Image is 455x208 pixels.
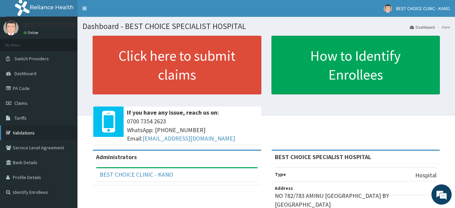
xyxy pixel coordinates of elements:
[24,22,96,28] p: BEST CHOICE CLINIC - KANO
[100,171,173,178] a: BEST CHOICE CLINIC - KANO
[127,117,258,143] span: 0700 7354 2623 WhatsApp: [PHONE_NUMBER] Email:
[275,185,293,191] b: Address
[396,5,450,11] span: BEST CHOICE CLINIC - KANO
[435,24,450,30] li: Here
[415,171,436,180] p: Hospital
[3,20,19,35] img: User Image
[96,153,137,161] b: Administrators
[127,109,219,116] b: If you have any issue, reach us on:
[14,115,27,121] span: Tariffs
[14,70,36,77] span: Dashboard
[142,135,235,142] a: [EMAIL_ADDRESS][DOMAIN_NAME]
[24,30,40,35] a: Online
[384,4,392,13] img: User Image
[275,153,371,161] strong: BEST CHOICE SPECIALIST HOSPITAL
[83,22,450,31] h1: Dashboard - BEST CHOICE SPECIALIST HOSPITAL
[271,36,440,94] a: How to Identify Enrollees
[275,171,286,177] b: Type
[14,100,28,106] span: Claims
[93,36,261,94] a: Click here to submit claims
[14,56,49,62] span: Switch Providers
[410,24,435,30] a: Dashboard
